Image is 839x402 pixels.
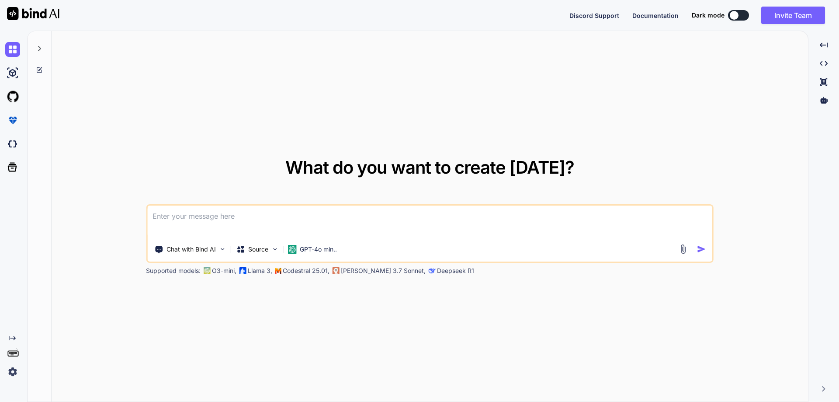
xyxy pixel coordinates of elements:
p: Deepseek R1 [437,266,474,275]
img: Llama2 [239,267,246,274]
p: GPT-4o min.. [300,245,337,254]
img: claude [332,267,339,274]
img: claude [428,267,435,274]
p: [PERSON_NAME] 3.7 Sonnet, [341,266,426,275]
p: Supported models: [146,266,201,275]
button: Discord Support [569,11,619,20]
img: premium [5,113,20,128]
img: Pick Models [271,245,278,253]
img: settings [5,364,20,379]
img: ai-studio [5,66,20,80]
span: Dark mode [692,11,725,20]
p: Codestral 25.01, [283,266,329,275]
img: attachment [678,244,688,254]
img: icon [697,245,706,254]
img: GPT-4o mini [288,245,296,254]
p: O3-mini, [212,266,236,275]
img: Mistral-AI [275,268,281,274]
span: What do you want to create [DATE]? [285,157,574,178]
img: GPT-4 [203,267,210,274]
button: Invite Team [761,7,825,24]
img: darkCloudIdeIcon [5,136,20,151]
span: Documentation [632,12,679,19]
img: githubLight [5,89,20,104]
button: Documentation [632,11,679,20]
span: Discord Support [569,12,619,19]
p: Source [248,245,268,254]
p: Llama 3, [248,266,272,275]
img: Bind AI [7,7,59,20]
img: chat [5,42,20,57]
img: Pick Tools [218,245,226,253]
p: Chat with Bind AI [166,245,216,254]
